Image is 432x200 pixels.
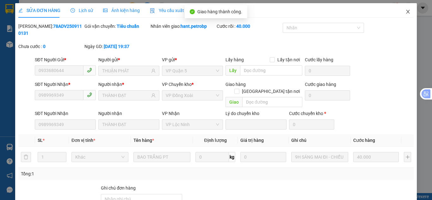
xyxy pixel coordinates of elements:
span: Lấy [225,65,240,76]
div: Người nhận [98,81,159,88]
input: Tên người nhận [102,92,150,99]
span: check-circle [190,9,195,14]
span: Ảnh kiện hàng [103,8,140,13]
input: Dọc đường [240,65,302,76]
span: kg [229,152,235,162]
div: Lý do chuyển kho [225,110,287,117]
div: Gói vận chuyển: [84,23,149,30]
span: [GEOGRAPHIC_DATA] tận nơi [239,88,302,95]
div: Người gửi [98,56,159,63]
div: Chưa cước : [18,43,83,50]
span: Khác [75,152,125,162]
div: Ngày GD: [84,43,149,50]
span: Lịch sử [71,8,93,13]
span: VP Lộc Ninh [166,120,219,129]
span: SL [38,138,43,143]
span: Đơn vị tính [71,138,95,143]
input: Ghi Chú [291,152,348,162]
span: Định lượng [204,138,226,143]
span: picture [103,8,108,13]
span: phone [87,92,92,97]
div: Nhân viên giao: [151,23,215,30]
b: hant.petrobp [181,24,207,29]
div: Cước rồi : [217,23,281,30]
label: Cước lấy hàng [305,57,333,62]
div: SĐT Người Nhận [35,110,96,117]
label: Cước giao hàng [305,82,336,87]
b: Tiêu chuẩn [117,24,139,29]
input: 0 [240,152,286,162]
span: Giao [225,97,242,107]
button: delete [21,152,31,162]
b: [DATE] 19:37 [104,44,129,49]
span: Giao hàng thành công. [197,9,242,14]
span: clock-circle [71,8,75,13]
input: Cước lấy hàng [305,66,350,76]
div: VP Nhận [162,110,223,117]
span: Giá trị hàng [240,138,264,143]
b: 40.000 [236,24,250,29]
b: 0 [43,44,46,49]
span: VP Đồng Xoài [166,91,219,100]
span: user [151,93,156,98]
span: Tên hàng [133,138,154,143]
span: user [151,69,156,73]
span: Cước hàng [353,138,375,143]
span: close [405,9,410,14]
span: SỬA ĐƠN HÀNG [18,8,60,13]
span: Lấy hàng [225,57,244,62]
button: plus [404,152,411,162]
div: SĐT Người Gửi [35,56,96,63]
div: SĐT Người Nhận [35,81,96,88]
span: VP Quận 5 [166,66,219,76]
span: Lấy tận nơi [275,56,302,63]
input: VD: Bàn, Ghế [133,152,190,162]
span: Giao hàng [225,82,246,87]
img: icon [150,8,155,13]
span: Yêu cầu xuất hóa đơn điện tử [150,8,217,13]
input: Dọc đường [242,97,302,107]
th: Ghi chú [289,134,351,147]
div: Người nhận [98,110,159,117]
span: edit [18,8,23,13]
span: phone [87,68,92,73]
input: 0 [353,152,399,162]
button: Close [399,3,417,21]
span: VP Chuyển kho [162,82,192,87]
div: Tổng: 1 [21,170,167,177]
div: Cước chuyển kho [289,110,334,117]
div: [PERSON_NAME]: [18,23,83,37]
input: Cước giao hàng [305,90,350,100]
input: Tên người gửi [102,67,150,74]
div: VP gửi [162,56,223,63]
label: Ghi chú đơn hàng [101,185,136,191]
